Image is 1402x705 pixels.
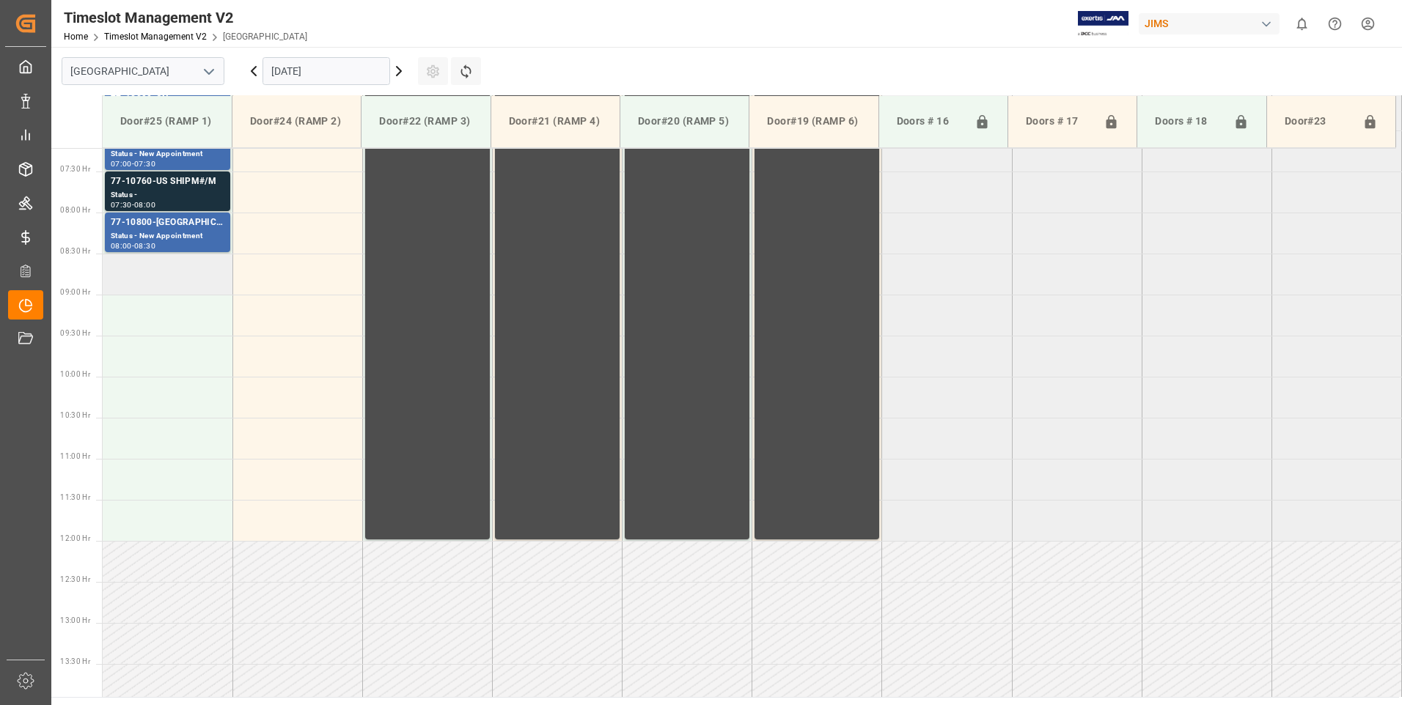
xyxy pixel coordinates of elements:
[60,329,90,337] span: 09:30 Hr
[373,108,478,135] div: Door#22 (RAMP 3)
[1078,11,1128,37] img: Exertis%20JAM%20-%20Email%20Logo.jpg_1722504956.jpg
[132,202,134,208] div: -
[60,247,90,255] span: 08:30 Hr
[60,493,90,501] span: 11:30 Hr
[60,411,90,419] span: 10:30 Hr
[761,108,866,135] div: Door#19 (RAMP 6)
[632,108,737,135] div: Door#20 (RAMP 5)
[60,165,90,173] span: 07:30 Hr
[111,243,132,249] div: 08:00
[1139,13,1280,34] div: JIMS
[60,534,90,542] span: 12:00 Hr
[503,108,608,135] div: Door#21 (RAMP 4)
[60,452,90,460] span: 11:00 Hr
[111,174,224,189] div: 77-10760-US SHIPM#/M
[134,243,155,249] div: 08:30
[891,108,969,136] div: Doors # 16
[134,202,155,208] div: 08:00
[60,657,90,665] span: 13:30 Hr
[111,148,224,160] div: Status - New Appointment
[1279,108,1357,136] div: Door#23
[1149,108,1227,136] div: Doors # 18
[60,575,90,583] span: 12:30 Hr
[114,108,220,135] div: Door#25 (RAMP 1)
[263,57,390,85] input: DD.MM.YYYY
[111,215,224,230] div: 77-10800-[GEOGRAPHIC_DATA]
[1139,10,1285,37] button: JIMS
[60,370,90,378] span: 10:00 Hr
[60,616,90,624] span: 13:00 Hr
[62,57,224,85] input: Type to search/select
[132,243,134,249] div: -
[1318,7,1351,40] button: Help Center
[64,7,307,29] div: Timeslot Management V2
[1020,108,1098,136] div: Doors # 17
[1285,7,1318,40] button: show 0 new notifications
[111,189,224,202] div: Status -
[111,230,224,243] div: Status - New Appointment
[104,32,207,42] a: Timeslot Management V2
[60,206,90,214] span: 08:00 Hr
[244,108,349,135] div: Door#24 (RAMP 2)
[111,160,132,167] div: 07:00
[111,202,132,208] div: 07:30
[64,32,88,42] a: Home
[60,288,90,296] span: 09:00 Hr
[132,160,134,167] div: -
[134,160,155,167] div: 07:30
[197,60,219,83] button: open menu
